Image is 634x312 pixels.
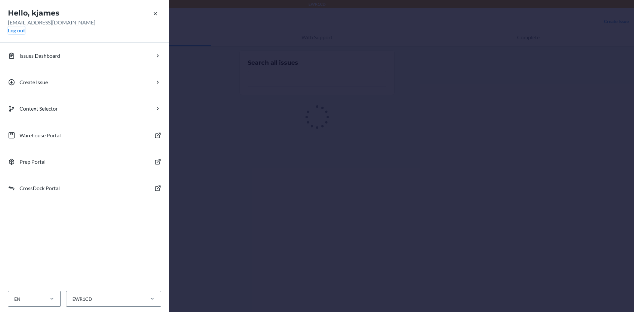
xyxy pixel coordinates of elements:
[19,158,46,166] p: Prep Portal
[8,26,25,34] button: Log out
[19,105,58,113] p: Context Selector
[19,52,60,60] p: Issues Dashboard
[72,295,92,302] div: EWR1CD
[8,8,161,18] h2: Hello, kjames
[19,184,60,192] p: CrossDock Portal
[19,131,61,139] p: Warehouse Portal
[14,295,20,302] div: EN
[19,78,48,86] p: Create Issue
[8,18,161,26] p: [EMAIL_ADDRESS][DOMAIN_NAME]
